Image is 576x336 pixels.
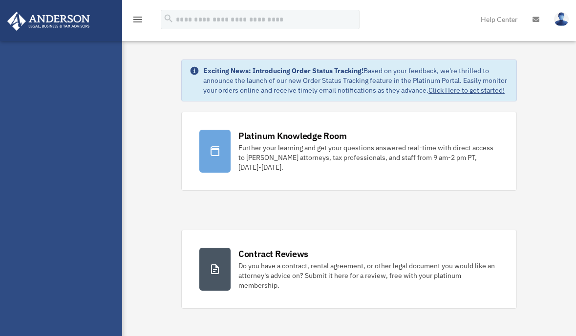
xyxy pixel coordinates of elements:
[163,13,174,24] i: search
[238,261,499,290] div: Do you have a contract, rental agreement, or other legal document you would like an attorney's ad...
[203,66,363,75] strong: Exciting News: Introducing Order Status Tracking!
[238,143,499,172] div: Further your learning and get your questions answered real-time with direct access to [PERSON_NAM...
[181,112,517,191] a: Platinum Knowledge Room Further your learning and get your questions answered real-time with dire...
[132,14,144,25] i: menu
[428,86,505,95] a: Click Here to get started!
[238,130,347,142] div: Platinum Knowledge Room
[203,66,509,95] div: Based on your feedback, we're thrilled to announce the launch of our new Order Status Tracking fe...
[4,12,93,31] img: Anderson Advisors Platinum Portal
[132,17,144,25] a: menu
[554,12,569,26] img: User Pic
[238,248,308,260] div: Contract Reviews
[181,230,517,309] a: Contract Reviews Do you have a contract, rental agreement, or other legal document you would like...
